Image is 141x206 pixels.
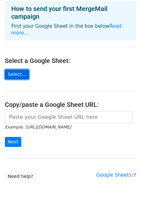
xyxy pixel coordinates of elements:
[11,23,122,36] a: Read more...
[5,57,136,65] h4: Select a Google Sheet:
[5,125,71,129] small: Example: [URL][DOMAIN_NAME]
[5,171,36,181] a: Need help?
[96,172,136,178] a: Google Sheets
[5,101,136,108] h4: Copy/paste a Google Sheet URL:
[5,137,21,147] input: Next
[5,111,133,123] input: Paste your Google Sheet URL here
[11,23,130,36] p: Find your Google Sheet in the box below
[109,175,141,206] iframe: Chat Widget
[5,69,29,79] a: Select...
[11,5,130,20] h4: How to send your first MergeMail campaign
